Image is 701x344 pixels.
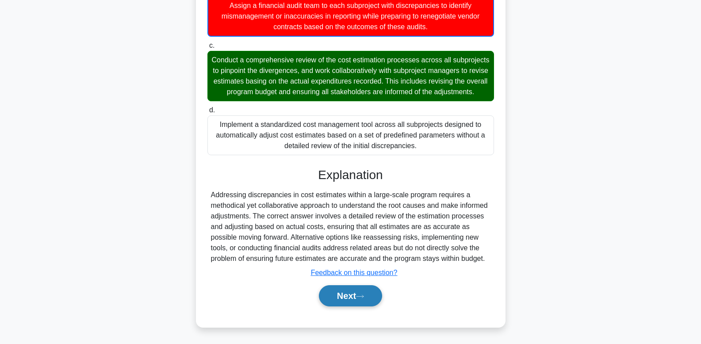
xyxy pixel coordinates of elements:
[211,190,490,264] div: Addressing discrepancies in cost estimates within a large-scale program requires a methodical yet...
[207,115,494,155] div: Implement a standardized cost management tool across all subprojects designed to automatically ad...
[209,106,215,114] span: d.
[213,168,489,183] h3: Explanation
[209,42,215,49] span: c.
[311,269,398,276] a: Feedback on this question?
[319,285,382,306] button: Next
[207,51,494,101] div: Conduct a comprehensive review of the cost estimation processes across all subprojects to pinpoin...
